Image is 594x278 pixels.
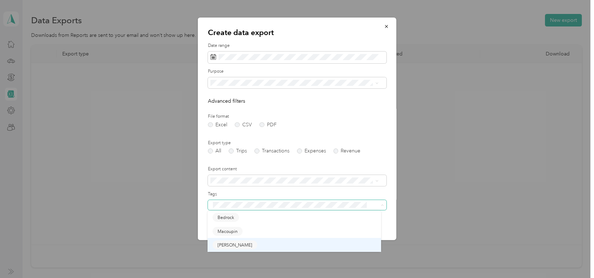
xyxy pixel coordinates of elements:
button: [PERSON_NAME] [213,240,257,249]
span: Bedrock [218,214,234,221]
label: Export content [208,166,386,172]
label: Revenue [333,148,360,153]
label: Trips [228,148,247,153]
iframe: Everlance-gr Chat Button Frame [554,238,594,278]
label: Transactions [254,148,289,153]
button: Bedrock [213,213,239,222]
label: Expenses [297,148,326,153]
label: Purpose [208,68,386,75]
label: Tags [208,191,386,197]
p: Create data export [208,28,386,38]
span: Macoupin [218,228,238,234]
label: PDF [259,122,276,127]
label: Export type [208,140,386,146]
label: Date range [208,43,386,49]
label: Excel [208,122,227,127]
button: Macoupin [213,227,243,236]
label: File format [208,113,386,120]
label: CSV [234,122,252,127]
span: [PERSON_NAME] [218,242,252,248]
p: Advanced filters [208,97,386,105]
label: All [208,148,221,153]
